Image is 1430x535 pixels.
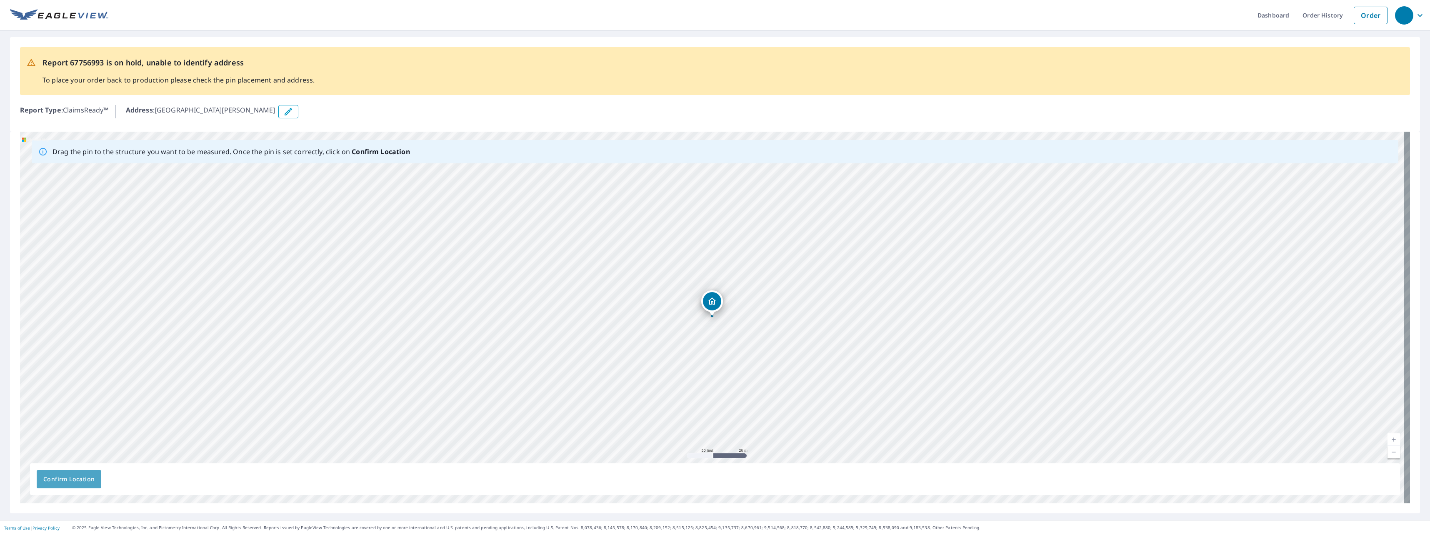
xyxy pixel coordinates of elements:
a: Privacy Policy [32,525,60,531]
a: Current Level 19, Zoom In [1387,433,1400,446]
p: Report 67756993 is on hold, unable to identify address [42,57,315,68]
a: Current Level 19, Zoom Out [1387,446,1400,458]
span: Confirm Location [43,474,95,485]
button: Confirm Location [37,470,101,488]
p: : [GEOGRAPHIC_DATA][PERSON_NAME] [126,105,275,118]
a: Order [1354,7,1387,24]
a: Terms of Use [4,525,30,531]
b: Address [126,105,153,115]
div: Dropped pin, building 1, Residential property, Indianola Trail Anna, TX 75409 [701,290,723,316]
p: To place your order back to production please check the pin placement and address. [42,75,315,85]
b: Report Type [20,105,61,115]
img: EV Logo [10,9,108,22]
p: Drag the pin to the structure you want to be measured. Once the pin is set correctly, click on [52,147,410,157]
p: : ClaimsReady™ [20,105,109,118]
b: Confirm Location [352,147,410,156]
p: | [4,525,60,530]
p: © 2025 Eagle View Technologies, Inc. and Pictometry International Corp. All Rights Reserved. Repo... [72,525,1426,531]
